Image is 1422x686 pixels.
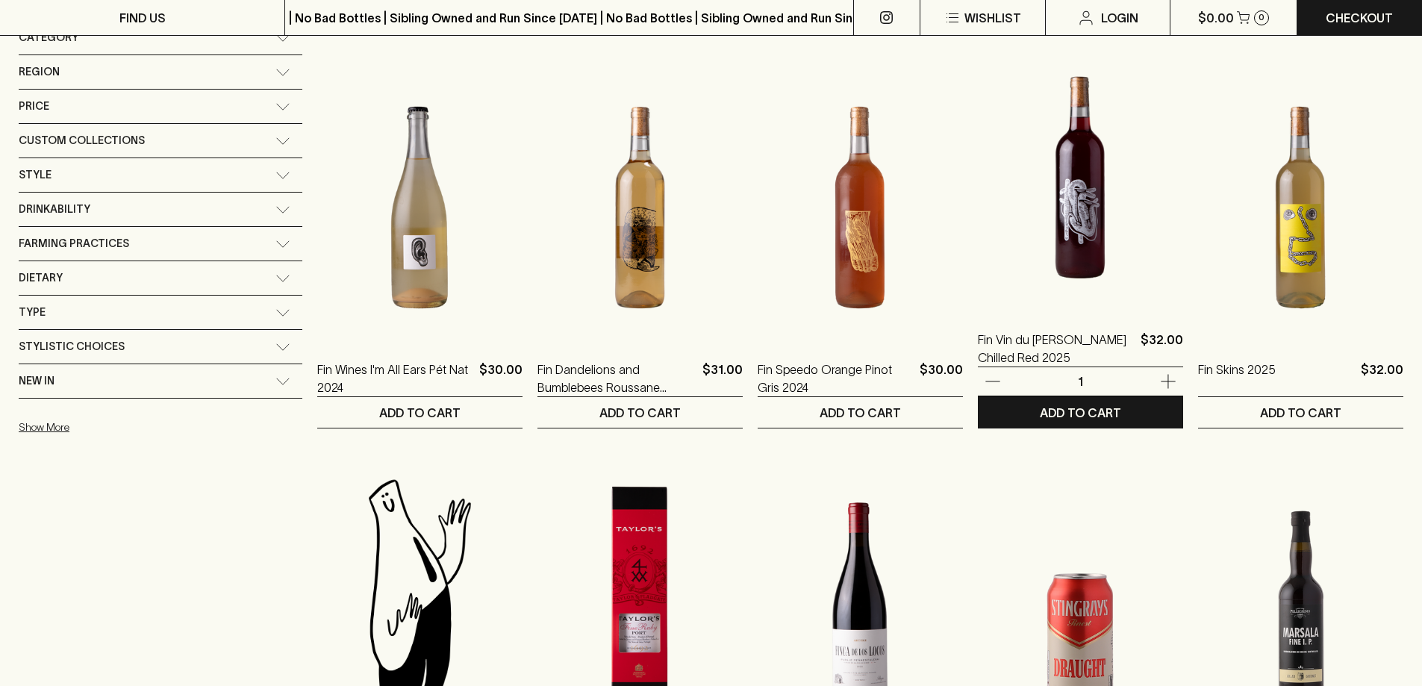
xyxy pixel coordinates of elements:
[820,404,901,422] p: ADD TO CART
[19,227,302,261] div: Farming Practices
[317,397,523,428] button: ADD TO CART
[702,361,743,396] p: $31.00
[1040,404,1121,422] p: ADD TO CART
[1141,331,1183,367] p: $32.00
[19,269,63,287] span: Dietary
[19,193,302,226] div: Drinkability
[537,77,743,338] img: Fin Dandelions and Bumblebees Roussane Sauvignon Blanc 2023
[1198,9,1234,27] p: $0.00
[19,200,90,219] span: Drinkability
[19,90,302,123] div: Price
[19,166,52,184] span: Style
[19,337,125,356] span: Stylistic Choices
[920,361,963,396] p: $30.00
[537,361,696,396] a: Fin Dandelions and Bumblebees Roussane Sauvignon Blanc 2023
[19,131,145,150] span: Custom Collections
[19,330,302,364] div: Stylistic Choices
[479,361,523,396] p: $30.00
[758,77,963,338] img: Fin Speedo Orange Pinot Gris 2024
[758,397,963,428] button: ADD TO CART
[19,28,78,47] span: Category
[379,404,461,422] p: ADD TO CART
[19,55,302,89] div: Region
[1101,9,1138,27] p: Login
[19,158,302,192] div: Style
[978,397,1183,428] button: ADD TO CART
[19,364,302,398] div: New In
[1062,373,1098,390] p: 1
[19,97,49,116] span: Price
[19,234,129,253] span: Farming Practices
[19,296,302,329] div: Type
[1198,361,1276,396] a: Fin Skins 2025
[19,21,302,54] div: Category
[599,404,681,422] p: ADD TO CART
[1260,404,1341,422] p: ADD TO CART
[19,372,54,390] span: New In
[1198,397,1403,428] button: ADD TO CART
[978,47,1183,308] img: Fin Vin du Rosier Chilled Red 2025
[19,303,46,322] span: Type
[758,361,914,396] a: Fin Speedo Orange Pinot Gris 2024
[19,412,214,443] button: Show More
[1326,9,1393,27] p: Checkout
[317,361,473,396] a: Fin Wines I'm All Ears Pét Nat 2024
[1361,361,1403,396] p: $32.00
[119,9,166,27] p: FIND US
[537,397,743,428] button: ADD TO CART
[964,9,1021,27] p: Wishlist
[317,77,523,338] img: Fin Wines I'm All Ears Pét Nat 2024
[1198,77,1403,338] img: Fin Skins 2025
[19,124,302,158] div: Custom Collections
[19,261,302,295] div: Dietary
[978,331,1135,367] a: Fin Vin du [PERSON_NAME] Chilled Red 2025
[19,63,60,81] span: Region
[1259,13,1264,22] p: 0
